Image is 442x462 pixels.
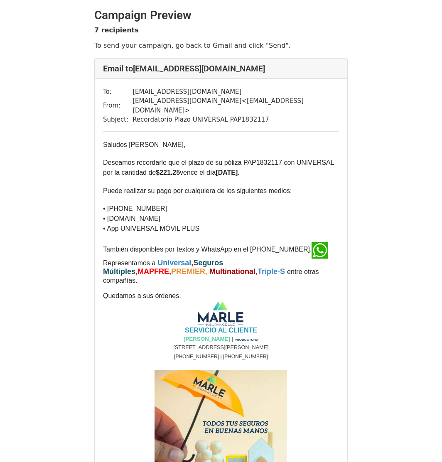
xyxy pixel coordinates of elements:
font: Quedamos a sus órdenes. [103,292,181,299]
p: To send your campaign, go back to Gmail and click "Send". [94,41,348,50]
strong: [PERSON_NAME] [184,336,230,342]
h4: Email to [EMAIL_ADDRESS][DOMAIN_NAME] [103,64,339,73]
td: To: [103,87,133,97]
font: Triple -S [258,267,285,276]
td: [EMAIL_ADDRESS][DOMAIN_NAME] < [EMAIL_ADDRESS][DOMAIN_NAME] > [133,96,339,115]
strong: $221.25 [156,169,180,176]
font: MAPFRE, [138,267,171,276]
strong: 7 recipients [94,26,139,34]
span: [PHONE_NUMBER] | [PHONE_NUMBER] [155,354,287,455]
td: Recordatorio Plazo UNIVERSAL PAP1832117 [133,115,339,125]
span: [STREET_ADDRESS][PERSON_NAME] [173,345,268,350]
font: Seguros Múltiples [103,259,223,276]
img: TWbR-3qzYyb-ufEfzB0oUtwea_yNqReg_DXeS1ZByrU6qMM2mxTJJ8pWOjiJ865G4OIq6n3JzXbSufjnuTEQ0uDOJIUNp0Zp-... [195,300,247,327]
span: U [157,259,163,267]
font: PREMIER, [171,267,207,276]
td: Subject: [103,115,133,125]
font: Deseamos recordarle que el plazo de su póliza PAP1832117 con UNIVERSAL por la cantidad de vence e... [103,159,334,176]
strong: , , [103,259,285,276]
font: Multinational [209,267,255,276]
strong: [DATE] [216,169,238,176]
font: También disponibles por textos y WhatsApp en el [PHONE_NUMBER]. [103,246,312,253]
span: SERVICIO AL CLIENTE [185,327,257,334]
img: whatsapp (1) | INews Guyana [312,242,328,259]
span: niversal [163,259,191,267]
td: [EMAIL_ADDRESS][DOMAIN_NAME] [133,87,339,97]
h2: Campaign Preview [94,8,348,22]
span: | [232,336,233,342]
span: entre otras compañías. [103,268,319,284]
font: Puede realizar su pago por cualquiera de los siguientes medios: [103,187,292,194]
font: • [PHONE_NUMBER] • [DOMAIN_NAME] • App UNIVERSAL MÓVIL PLUS [103,205,199,232]
font: , [255,267,258,276]
font: Saludos [PERSON_NAME], [103,141,185,148]
span: Representamos a [103,259,157,266]
td: From: [103,96,133,115]
span: PRODUCTORA [235,338,258,342]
